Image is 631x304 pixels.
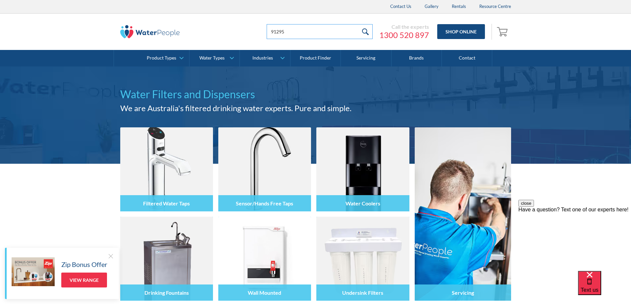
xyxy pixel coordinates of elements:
h4: Sensor/Hands Free Taps [236,200,293,206]
img: Filtered Water Taps [120,127,213,211]
img: Water Coolers [316,127,409,211]
img: Zip Bonus Offer [12,257,55,286]
h4: Wall Mounted [248,289,281,296]
div: Call the experts [379,23,429,30]
input: Search products [267,24,373,39]
h4: Undersink Filters [342,289,383,296]
iframe: podium webchat widget bubble [578,271,631,304]
h4: Drinking Fountains [144,289,189,296]
a: View Range [61,273,107,287]
img: The Water People [120,25,180,38]
a: Contact [442,50,492,66]
img: Sensor/Hands Free Taps [218,127,311,211]
img: shopping cart [497,26,509,37]
a: Brands [392,50,442,66]
a: Servicing [341,50,391,66]
div: Product Types [147,55,176,61]
a: Water Types [189,50,239,66]
h4: Filtered Water Taps [143,200,190,206]
iframe: podium webchat widget prompt [518,200,631,279]
a: 1300 520 897 [379,30,429,40]
h4: Servicing [452,289,474,296]
h5: Zip Bonus Offer [61,259,107,269]
img: Drinking Fountains [120,217,213,301]
a: Product Types [139,50,189,66]
div: Water Types [199,55,225,61]
img: Wall Mounted [218,217,311,301]
h4: Water Coolers [345,200,380,206]
a: Shop Online [437,24,485,39]
div: Industries [252,55,273,61]
a: Servicing [415,127,511,301]
a: Industries [240,50,290,66]
img: Undersink Filters [316,217,409,301]
a: Product Finder [290,50,341,66]
a: Open empty cart [495,24,511,40]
